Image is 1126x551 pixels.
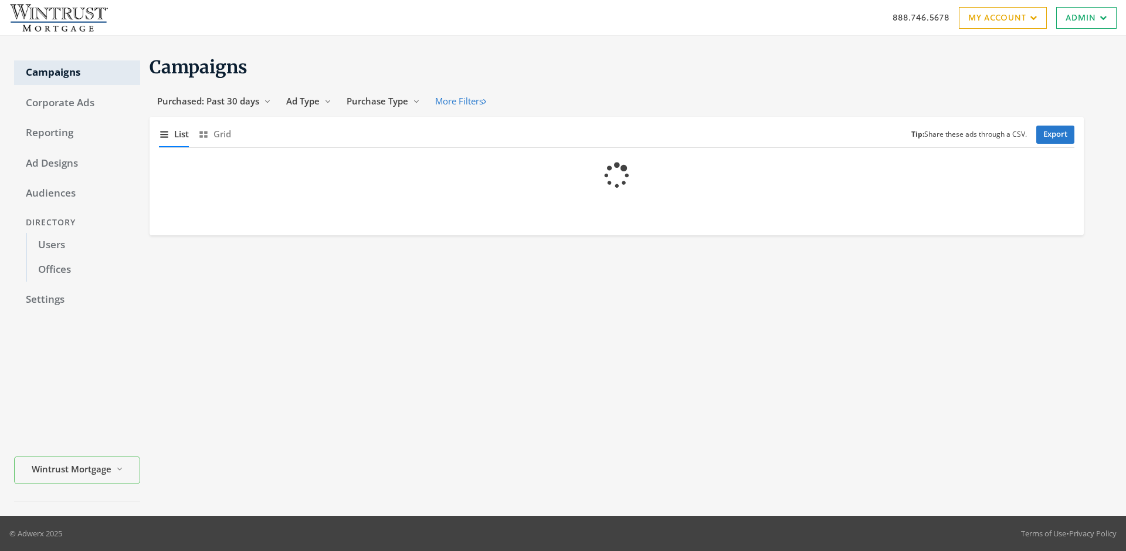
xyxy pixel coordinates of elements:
button: Purchased: Past 30 days [150,90,279,112]
p: © Adwerx 2025 [9,528,62,539]
button: Ad Type [279,90,339,112]
button: List [159,121,189,147]
small: Share these ads through a CSV. [911,129,1027,140]
a: Audiences [14,181,140,206]
a: Privacy Policy [1069,528,1117,539]
button: More Filters [428,90,494,112]
img: Adwerx [9,3,108,32]
button: Purchase Type [339,90,428,112]
span: Wintrust Mortgage [32,462,111,476]
span: Purchased: Past 30 days [157,95,259,107]
b: Tip: [911,129,924,139]
div: • [1021,528,1117,539]
a: Settings [14,288,140,312]
a: Campaigns [14,60,140,85]
a: Export [1036,126,1074,144]
a: 888.746.5678 [893,11,949,23]
span: Grid [213,127,231,141]
a: Reporting [14,121,140,146]
span: Purchase Type [347,95,408,107]
div: Directory [14,212,140,234]
button: Grid [198,121,231,147]
a: My Account [959,7,1047,29]
a: Terms of Use [1021,528,1066,539]
a: Offices [26,258,140,282]
a: Users [26,233,140,258]
a: Admin [1056,7,1117,29]
span: Campaigns [150,56,247,78]
a: Corporate Ads [14,91,140,116]
button: Wintrust Mortgage [14,457,140,484]
a: Ad Designs [14,151,140,176]
span: List [174,127,189,141]
span: Ad Type [286,95,320,107]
